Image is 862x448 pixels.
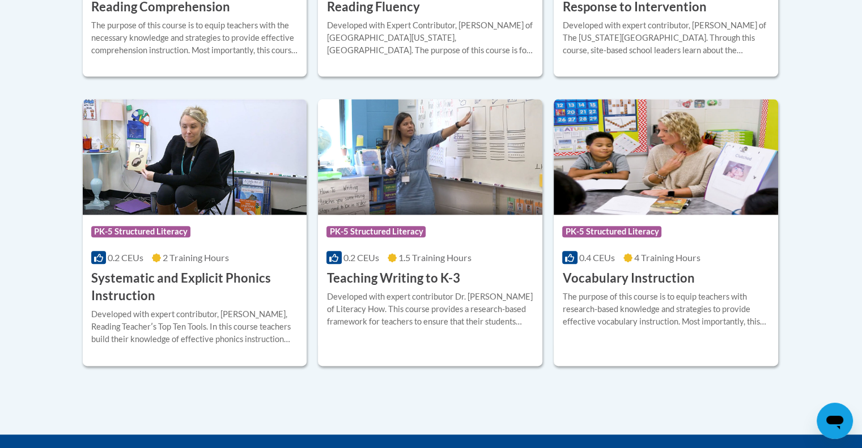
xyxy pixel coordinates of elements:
div: Developed with expert contributor, [PERSON_NAME] of The [US_STATE][GEOGRAPHIC_DATA]. Through this... [562,19,770,57]
div: Developed with expert contributor Dr. [PERSON_NAME] of Literacy How. This course provides a resea... [326,291,534,328]
div: Developed with Expert Contributor, [PERSON_NAME] of [GEOGRAPHIC_DATA][US_STATE], [GEOGRAPHIC_DATA... [326,19,534,57]
span: PK-5 Structured Literacy [91,226,190,237]
span: 0.2 CEUs [108,252,143,263]
span: PK-5 Structured Literacy [562,226,661,237]
span: 0.2 CEUs [343,252,379,263]
h3: Teaching Writing to K-3 [326,270,460,287]
a: Course LogoPK-5 Structured Literacy0.2 CEUs1.5 Training Hours Teaching Writing to K-3Developed wi... [318,99,542,365]
h3: Vocabulary Instruction [562,270,694,287]
a: Course LogoPK-5 Structured Literacy0.2 CEUs2 Training Hours Systematic and Explicit Phonics Instr... [83,99,307,365]
img: Course Logo [318,99,542,215]
span: 2 Training Hours [163,252,229,263]
div: Developed with expert contributor, [PERSON_NAME], Reading Teacherʹs Top Ten Tools. In this course... [91,308,299,345]
div: The purpose of this course is to equip teachers with the necessary knowledge and strategies to pr... [91,19,299,57]
a: Course LogoPK-5 Structured Literacy0.4 CEUs4 Training Hours Vocabulary InstructionThe purpose of ... [554,99,778,365]
img: Course Logo [83,99,307,215]
img: Course Logo [554,99,778,215]
span: 0.4 CEUs [579,252,615,263]
h3: Systematic and Explicit Phonics Instruction [91,270,299,305]
span: 4 Training Hours [634,252,700,263]
span: PK-5 Structured Literacy [326,226,426,237]
iframe: Button to launch messaging window [817,403,853,439]
div: The purpose of this course is to equip teachers with research-based knowledge and strategies to p... [562,291,770,328]
span: 1.5 Training Hours [398,252,472,263]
